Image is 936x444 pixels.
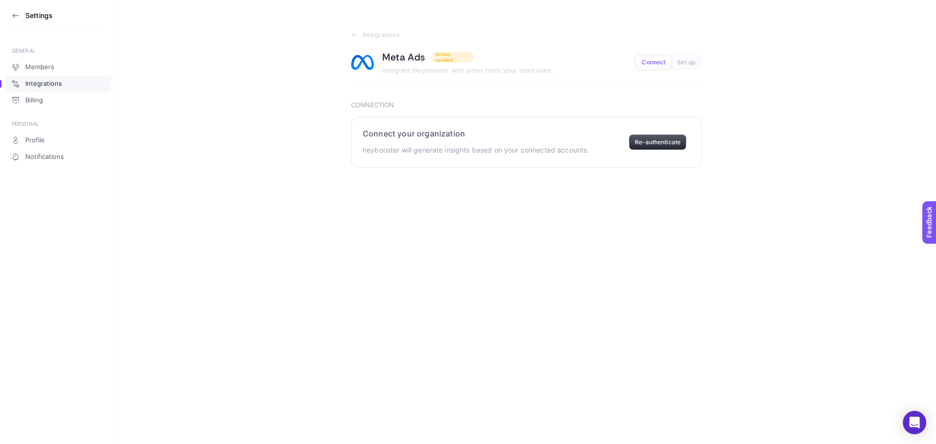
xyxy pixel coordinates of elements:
span: Integrate Heybooster with other tools your team uses. [382,66,553,74]
span: Members [25,63,54,71]
span: Integrations [25,80,62,88]
span: Action needed [435,51,470,63]
span: Set up [677,59,695,66]
h3: Connection [351,101,702,109]
h3: Settings [25,12,53,19]
a: Integrations [351,31,702,39]
span: Feedback [6,3,37,11]
a: Billing [6,93,111,108]
img: tab_domain_overview_orange.svg [26,57,34,64]
p: heybooster will generate insights based on your connected accounts. [363,144,589,156]
div: v 4.0.25 [27,16,48,23]
a: Members [6,59,111,75]
img: tab_keywords_by_traffic_grey.svg [97,57,105,64]
span: Billing [25,97,43,104]
div: Open Intercom Messenger [903,411,926,434]
button: Re-authenticate [629,135,686,150]
img: website_grey.svg [16,25,23,33]
span: Integrations [363,31,400,39]
h1: Meta Ads [382,51,426,63]
div: PERSONAL [12,120,105,128]
img: logo_orange.svg [16,16,23,23]
h2: Connect your organization [363,129,589,138]
span: Connect [642,59,665,66]
a: Profile [6,133,111,148]
button: Connect [636,56,671,69]
a: Notifications [6,149,111,165]
a: Integrations [6,76,111,92]
div: GENERAL [12,47,105,55]
div: Domain: [URL] [25,25,69,33]
div: Domain Overview [37,58,87,64]
div: Keywords by Traffic [108,58,164,64]
span: Profile [25,136,45,144]
button: Set up [671,56,701,69]
span: Notifications [25,153,64,161]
